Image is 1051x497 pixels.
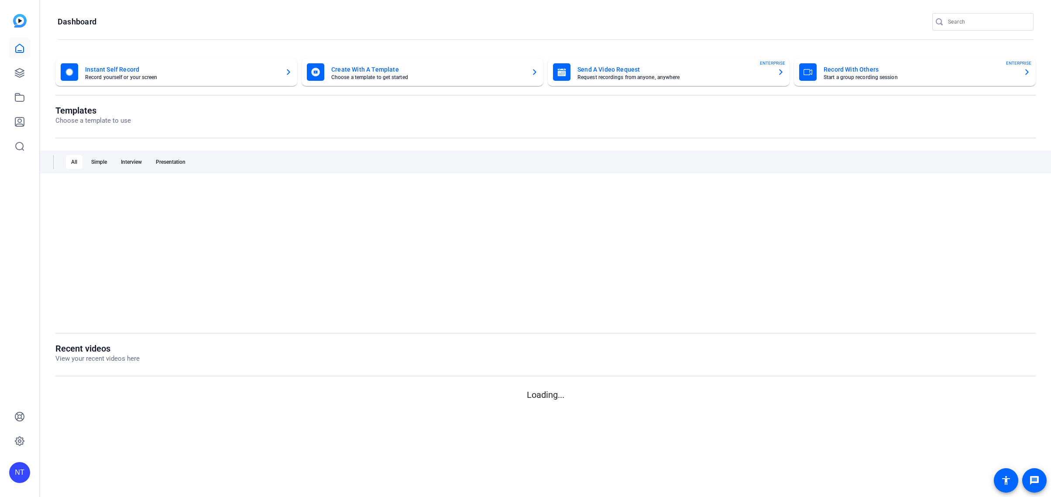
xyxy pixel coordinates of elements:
[55,388,1036,401] p: Loading...
[85,75,278,80] mat-card-subtitle: Record yourself or your screen
[302,58,543,86] button: Create With A TemplateChoose a template to get started
[55,105,131,116] h1: Templates
[331,75,524,80] mat-card-subtitle: Choose a template to get started
[577,64,770,75] mat-card-title: Send A Video Request
[1001,475,1011,486] mat-icon: accessibility
[85,64,278,75] mat-card-title: Instant Self Record
[9,462,30,483] div: NT
[151,155,191,169] div: Presentation
[794,58,1036,86] button: Record With OthersStart a group recording sessionENTERPRISE
[55,343,140,354] h1: Recent videos
[548,58,790,86] button: Send A Video RequestRequest recordings from anyone, anywhereENTERPRISE
[824,75,1017,80] mat-card-subtitle: Start a group recording session
[55,58,297,86] button: Instant Self RecordRecord yourself or your screen
[55,354,140,364] p: View your recent videos here
[55,116,131,126] p: Choose a template to use
[1006,60,1031,66] span: ENTERPRISE
[824,64,1017,75] mat-card-title: Record With Others
[58,17,96,27] h1: Dashboard
[760,60,785,66] span: ENTERPRISE
[116,155,147,169] div: Interview
[577,75,770,80] mat-card-subtitle: Request recordings from anyone, anywhere
[66,155,82,169] div: All
[13,14,27,28] img: blue-gradient.svg
[948,17,1027,27] input: Search
[1029,475,1040,486] mat-icon: message
[331,64,524,75] mat-card-title: Create With A Template
[86,155,112,169] div: Simple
